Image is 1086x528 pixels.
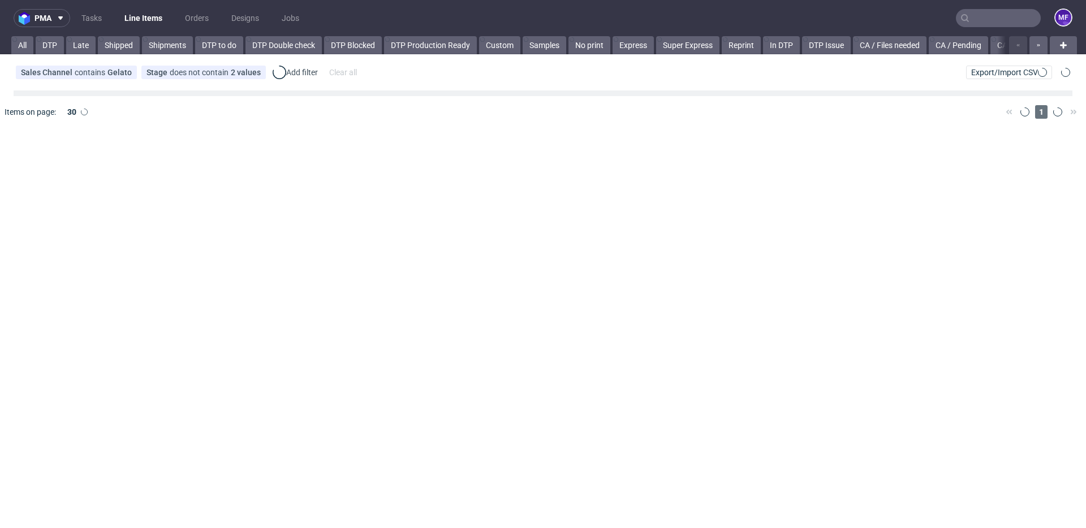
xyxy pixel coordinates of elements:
a: Custom [479,36,520,54]
a: No print [568,36,610,54]
figcaption: MF [1055,10,1071,25]
a: Reprint [722,36,761,54]
a: Designs [225,9,266,27]
a: DTP Production Ready [384,36,477,54]
a: Shipped [98,36,140,54]
a: All [11,36,33,54]
a: DTP to do [195,36,243,54]
span: Items on page: [5,106,56,118]
span: Stage [146,68,170,77]
button: Export/Import CSV [966,66,1052,79]
div: Gelato [107,68,132,77]
span: pma [35,14,51,22]
span: 1 [1035,105,1048,119]
a: Orders [178,9,216,27]
a: Shipments [142,36,193,54]
div: 30 [61,104,81,120]
a: Express [613,36,654,54]
a: Jobs [275,9,306,27]
div: 2 values [231,68,261,77]
span: does not contain [170,68,231,77]
a: CA / Rejected [990,36,1051,54]
a: Super Express [656,36,719,54]
a: Samples [523,36,566,54]
a: DTP Double check [245,36,322,54]
span: Sales Channel [21,68,75,77]
a: DTP Issue [802,36,851,54]
a: Line Items [118,9,169,27]
img: logo [19,12,35,25]
a: DTP [36,36,64,54]
button: pma [14,9,70,27]
div: Add filter [270,63,320,81]
a: CA / Pending [929,36,988,54]
span: contains [75,68,107,77]
a: Late [66,36,96,54]
a: Tasks [75,9,109,27]
a: DTP Blocked [324,36,382,54]
span: Export/Import CSV [971,68,1047,77]
a: In DTP [763,36,800,54]
a: CA / Files needed [853,36,926,54]
div: Clear all [327,64,359,80]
